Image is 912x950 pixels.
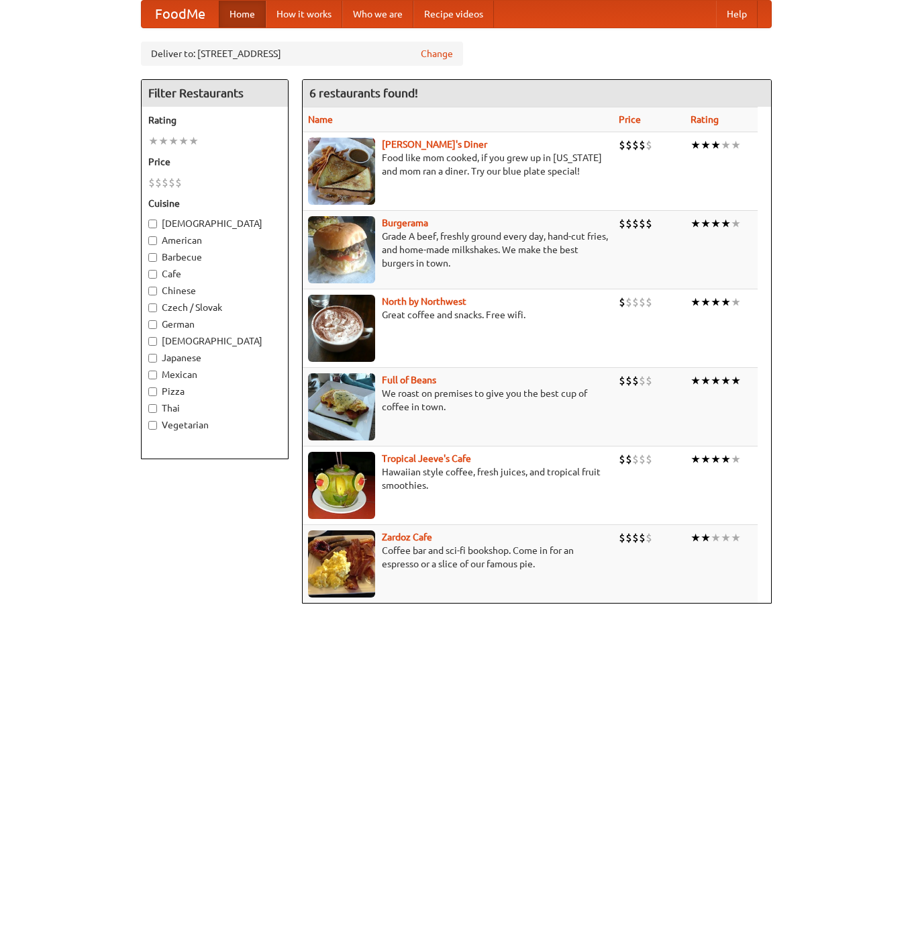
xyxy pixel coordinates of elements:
[148,371,157,379] input: Mexican
[632,138,639,152] li: $
[308,216,375,283] img: burgerama.jpg
[382,139,487,150] b: [PERSON_NAME]'s Diner
[413,1,494,28] a: Recipe videos
[731,138,741,152] li: ★
[148,236,157,245] input: American
[639,452,646,467] li: $
[716,1,758,28] a: Help
[148,334,281,348] label: [DEMOGRAPHIC_DATA]
[141,42,463,66] div: Deliver to: [STREET_ADDRESS]
[701,138,711,152] li: ★
[142,1,219,28] a: FoodMe
[148,234,281,247] label: American
[691,216,701,231] li: ★
[639,138,646,152] li: $
[711,216,721,231] li: ★
[711,138,721,152] li: ★
[721,452,731,467] li: ★
[142,80,288,107] h4: Filter Restaurants
[308,544,608,571] p: Coffee bar and sci-fi bookshop. Come in for an espresso or a slice of our famous pie.
[721,373,731,388] li: ★
[721,216,731,231] li: ★
[639,295,646,310] li: $
[308,373,375,440] img: beans.jpg
[148,155,281,169] h5: Price
[342,1,413,28] a: Who we are
[382,296,466,307] a: North by Northwest
[155,175,162,190] li: $
[148,284,281,297] label: Chinese
[148,270,157,279] input: Cafe
[308,151,608,178] p: Food like mom cooked, if you grew up in [US_STATE] and mom ran a diner. Try our blue plate special!
[731,530,741,545] li: ★
[382,453,471,464] a: Tropical Jeeve's Cafe
[148,303,157,312] input: Czech / Slovak
[731,295,741,310] li: ★
[382,375,436,385] a: Full of Beans
[701,452,711,467] li: ★
[632,452,639,467] li: $
[646,295,652,310] li: $
[308,452,375,519] img: jeeves.jpg
[179,134,189,148] li: ★
[691,373,701,388] li: ★
[382,218,428,228] a: Burgerama
[189,134,199,148] li: ★
[148,267,281,281] label: Cafe
[148,385,281,398] label: Pizza
[646,373,652,388] li: $
[148,387,157,396] input: Pizza
[701,530,711,545] li: ★
[632,530,639,545] li: $
[625,138,632,152] li: $
[148,287,157,295] input: Chinese
[731,373,741,388] li: ★
[619,114,641,125] a: Price
[691,114,719,125] a: Rating
[308,465,608,492] p: Hawaiian style coffee, fresh juices, and tropical fruit smoothies.
[701,295,711,310] li: ★
[619,452,625,467] li: $
[691,295,701,310] li: ★
[632,295,639,310] li: $
[731,452,741,467] li: ★
[646,138,652,152] li: $
[168,134,179,148] li: ★
[148,354,157,363] input: Japanese
[625,530,632,545] li: $
[701,216,711,231] li: ★
[158,134,168,148] li: ★
[625,373,632,388] li: $
[148,197,281,210] h5: Cuisine
[148,253,157,262] input: Barbecue
[619,138,625,152] li: $
[691,530,701,545] li: ★
[308,530,375,598] img: zardoz.jpg
[619,530,625,545] li: $
[619,295,625,310] li: $
[148,220,157,228] input: [DEMOGRAPHIC_DATA]
[148,113,281,127] h5: Rating
[721,138,731,152] li: ★
[148,351,281,365] label: Japanese
[308,295,375,362] img: north.jpg
[632,373,639,388] li: $
[308,230,608,270] p: Grade A beef, freshly ground every day, hand-cut fries, and home-made milkshakes. We make the bes...
[148,217,281,230] label: [DEMOGRAPHIC_DATA]
[309,87,418,99] ng-pluralize: 6 restaurants found!
[308,138,375,205] img: sallys.jpg
[639,373,646,388] li: $
[162,175,168,190] li: $
[646,452,652,467] li: $
[168,175,175,190] li: $
[711,452,721,467] li: ★
[646,530,652,545] li: $
[382,532,432,542] a: Zardoz Cafe
[619,373,625,388] li: $
[625,452,632,467] li: $
[639,530,646,545] li: $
